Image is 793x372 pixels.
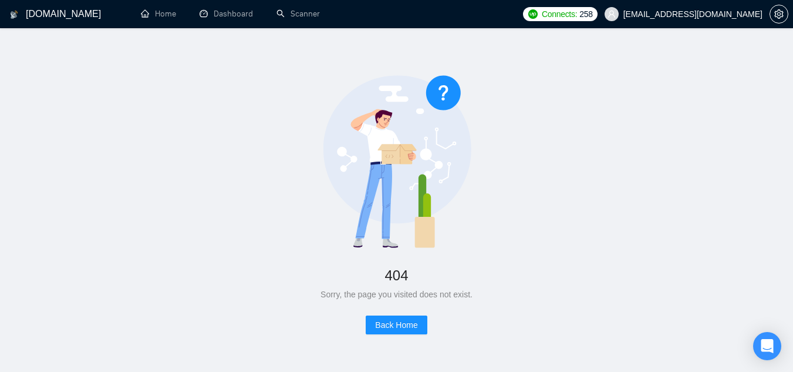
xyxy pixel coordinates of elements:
[528,9,538,19] img: upwork-logo.png
[38,288,755,301] div: Sorry, the page you visited does not exist.
[770,9,788,19] a: setting
[375,319,417,331] span: Back Home
[10,5,18,24] img: logo
[200,9,253,19] a: dashboardDashboard
[608,10,616,18] span: user
[753,332,781,360] div: Open Intercom Messenger
[770,5,788,24] button: setting
[579,8,592,21] span: 258
[770,9,788,19] span: setting
[141,9,176,19] a: homeHome
[542,8,577,21] span: Connects:
[276,9,320,19] a: searchScanner
[366,316,427,334] button: Back Home
[38,263,755,288] div: 404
